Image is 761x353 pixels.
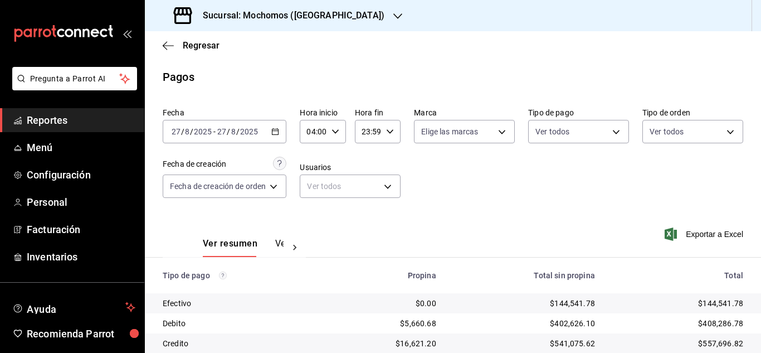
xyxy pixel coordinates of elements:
[650,126,684,137] span: Ver todos
[667,228,743,241] button: Exportar a Excel
[27,140,135,155] span: Menú
[231,127,236,136] input: --
[414,109,515,117] label: Marca
[300,109,345,117] label: Hora inicio
[454,338,595,349] div: $541,075.62
[163,271,319,280] div: Tipo de pago
[181,127,184,136] span: /
[528,109,629,117] label: Tipo de pago
[12,67,137,90] button: Pregunta a Parrot AI
[203,238,257,257] button: Ver resumen
[336,338,436,349] div: $16,621.20
[163,109,286,117] label: Fecha
[123,29,131,38] button: open_drawer_menu
[27,113,135,128] span: Reportes
[336,318,436,329] div: $5,660.68
[613,271,743,280] div: Total
[613,298,743,309] div: $144,541.78
[236,127,240,136] span: /
[27,249,135,264] span: Inventarios
[8,81,137,93] a: Pregunta a Parrot AI
[27,195,135,210] span: Personal
[190,127,193,136] span: /
[27,326,135,341] span: Recomienda Parrot
[194,9,384,22] h3: Sucursal: Mochomos ([GEOGRAPHIC_DATA])
[300,163,401,171] label: Usuarios
[170,181,266,192] span: Fecha de creación de orden
[535,126,569,137] span: Ver todos
[184,127,190,136] input: --
[27,222,135,237] span: Facturación
[275,238,317,257] button: Ver pagos
[613,318,743,329] div: $408,286.78
[336,271,436,280] div: Propina
[240,127,258,136] input: ----
[336,298,436,309] div: $0.00
[163,158,226,170] div: Fecha de creación
[30,73,120,85] span: Pregunta a Parrot AI
[27,301,121,314] span: Ayuda
[163,318,319,329] div: Debito
[27,167,135,182] span: Configuración
[203,238,284,257] div: navigation tabs
[163,298,319,309] div: Efectivo
[219,272,227,279] svg: Los pagos realizados con Pay y otras terminales son montos brutos.
[454,271,595,280] div: Total sin propina
[171,127,181,136] input: --
[193,127,212,136] input: ----
[300,175,401,198] div: Ver todos
[613,338,743,349] div: $557,696.82
[454,318,595,329] div: $402,626.10
[421,126,478,137] span: Elige las marcas
[355,109,401,117] label: Hora fin
[183,40,219,51] span: Regresar
[227,127,230,136] span: /
[213,127,216,136] span: -
[454,298,595,309] div: $144,541.78
[642,109,743,117] label: Tipo de orden
[163,40,219,51] button: Regresar
[163,69,194,85] div: Pagos
[163,338,319,349] div: Credito
[217,127,227,136] input: --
